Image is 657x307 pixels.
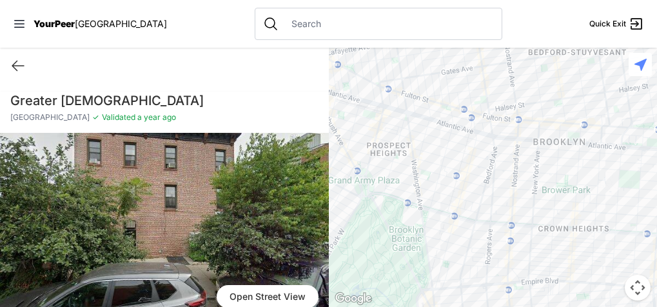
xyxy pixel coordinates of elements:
[332,290,375,307] img: Google
[10,112,90,123] span: [GEOGRAPHIC_DATA]
[589,19,626,29] span: Quick Exit
[10,92,319,110] h1: Greater [DEMOGRAPHIC_DATA]
[625,275,651,301] button: Map camera controls
[332,290,375,307] a: Open this area in Google Maps (opens a new window)
[135,112,176,122] span: a year ago
[284,17,494,30] input: Search
[589,16,644,32] a: Quick Exit
[34,20,167,28] a: YourPeer[GEOGRAPHIC_DATA]
[34,18,75,29] span: YourPeer
[92,112,99,123] span: ✓
[102,112,135,122] span: Validated
[75,18,167,29] span: [GEOGRAPHIC_DATA]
